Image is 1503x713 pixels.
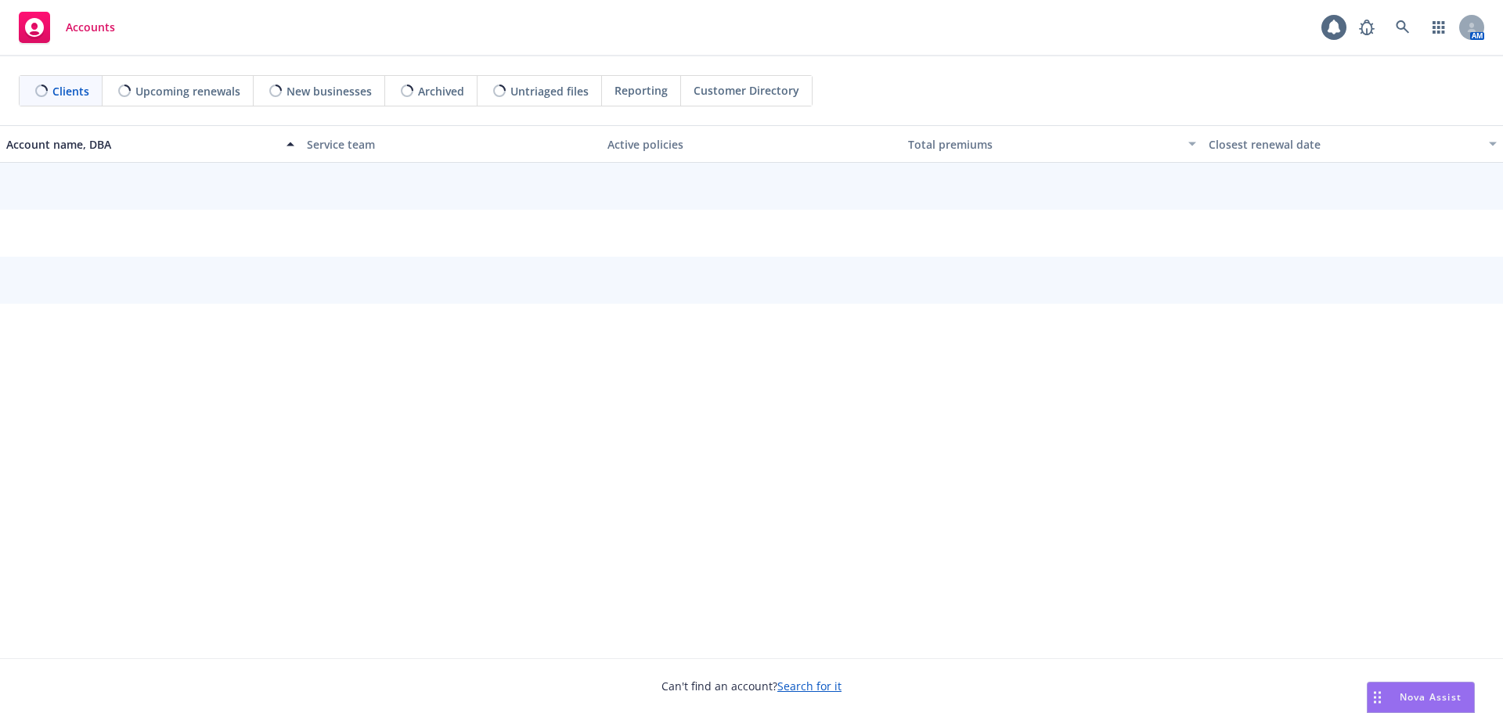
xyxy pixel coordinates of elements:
button: Nova Assist [1367,682,1475,713]
span: Untriaged files [510,83,589,99]
div: Account name, DBA [6,136,277,153]
span: Clients [52,83,89,99]
a: Switch app [1423,12,1454,43]
button: Total premiums [902,125,1202,163]
div: Drag to move [1368,682,1387,712]
a: Search for it [777,679,842,693]
a: Report a Bug [1351,12,1382,43]
div: Service team [307,136,595,153]
div: Closest renewal date [1209,136,1480,153]
a: Search [1387,12,1418,43]
button: Service team [301,125,601,163]
span: Reporting [615,82,668,99]
span: Customer Directory [694,82,799,99]
span: Archived [418,83,464,99]
button: Closest renewal date [1202,125,1503,163]
button: Active policies [601,125,902,163]
span: Nova Assist [1400,690,1462,704]
span: Can't find an account? [661,678,842,694]
span: Upcoming renewals [135,83,240,99]
span: New businesses [287,83,372,99]
div: Active policies [607,136,896,153]
a: Accounts [13,5,121,49]
div: Total premiums [908,136,1179,153]
span: Accounts [66,21,115,34]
